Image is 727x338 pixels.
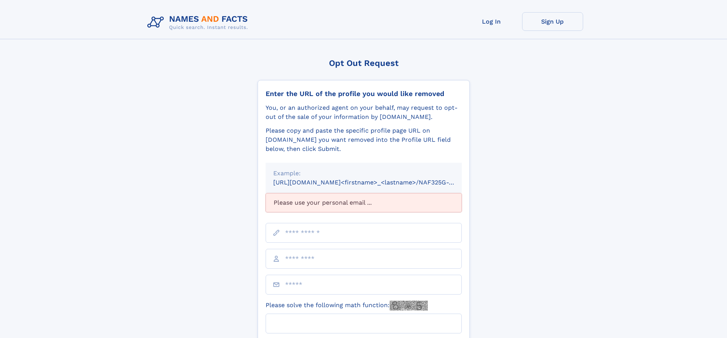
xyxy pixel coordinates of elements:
div: Please copy and paste the specific profile page URL on [DOMAIN_NAME] you want removed into the Pr... [266,126,462,154]
label: Please solve the following math function: [266,301,428,311]
div: Example: [273,169,454,178]
div: Please use your personal email ... [266,193,462,212]
small: [URL][DOMAIN_NAME]<firstname>_<lastname>/NAF325G-xxxxxxxx [273,179,476,186]
div: You, or an authorized agent on your behalf, may request to opt-out of the sale of your informatio... [266,103,462,122]
a: Log In [461,12,522,31]
div: Opt Out Request [258,58,470,68]
div: Enter the URL of the profile you would like removed [266,90,462,98]
a: Sign Up [522,12,583,31]
img: Logo Names and Facts [144,12,254,33]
